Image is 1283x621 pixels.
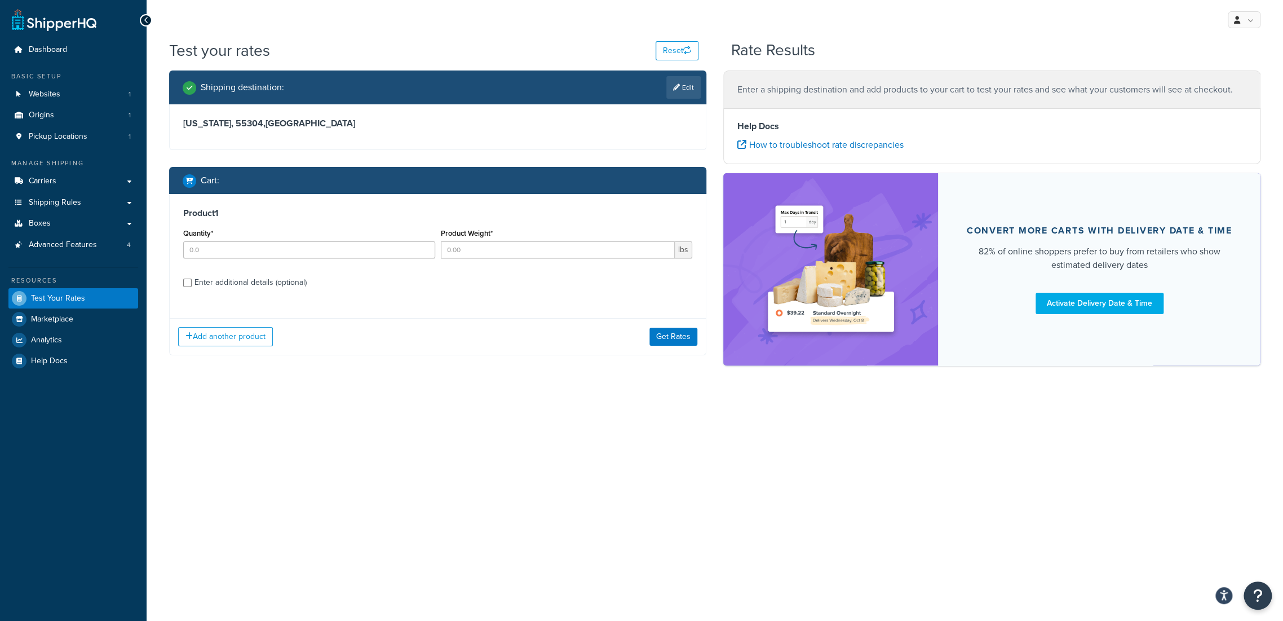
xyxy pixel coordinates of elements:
[29,198,81,208] span: Shipping Rules
[129,111,131,120] span: 1
[8,105,138,126] a: Origins1
[760,190,901,349] img: feature-image-ddt-36eae7f7280da8017bfb280eaccd9c446f90b1fe08728e4019434db127062ab4.png
[183,208,692,219] h3: Product 1
[183,279,192,287] input: Enter additional details (optional)
[8,84,138,105] a: Websites1
[129,132,131,142] span: 1
[183,241,435,258] input: 0.0
[737,138,904,151] a: How to troubleshoot rate discrepancies
[8,235,138,256] li: Advanced Features
[441,229,493,237] label: Product Weight*
[29,45,67,55] span: Dashboard
[666,76,701,99] a: Edit
[8,126,138,147] li: Pickup Locations
[8,171,138,192] a: Carriers
[201,82,284,93] h2: Shipping destination :
[29,219,51,228] span: Boxes
[8,309,138,329] a: Marketplace
[967,225,1232,236] div: Convert more carts with delivery date & time
[29,240,97,250] span: Advanced Features
[169,39,270,61] h1: Test your rates
[127,240,131,250] span: 4
[8,351,138,371] a: Help Docs
[29,90,60,99] span: Websites
[731,42,815,59] h2: Rate Results
[8,39,138,60] a: Dashboard
[737,120,1246,133] h4: Help Docs
[31,356,68,366] span: Help Docs
[29,132,87,142] span: Pickup Locations
[194,275,307,290] div: Enter additional details (optional)
[183,118,692,129] h3: [US_STATE], 55304 , [GEOGRAPHIC_DATA]
[31,336,62,345] span: Analytics
[8,105,138,126] li: Origins
[129,90,131,99] span: 1
[441,241,675,258] input: 0.00
[8,84,138,105] li: Websites
[8,72,138,81] div: Basic Setup
[29,177,56,186] span: Carriers
[8,192,138,213] a: Shipping Rules
[1036,293,1163,314] a: Activate Delivery Date & Time
[8,213,138,234] a: Boxes
[737,82,1246,98] p: Enter a shipping destination and add products to your cart to test your rates and see what your c...
[8,158,138,168] div: Manage Shipping
[1244,582,1272,610] button: Open Resource Center
[8,276,138,285] div: Resources
[31,315,73,324] span: Marketplace
[8,288,138,309] a: Test Your Rates
[649,328,697,346] button: Get Rates
[29,111,54,120] span: Origins
[8,235,138,256] a: Advanced Features4
[178,327,273,346] button: Add another product
[201,175,219,186] h2: Cart :
[656,41,698,60] button: Reset
[8,330,138,350] a: Analytics
[31,294,85,303] span: Test Your Rates
[8,126,138,147] a: Pickup Locations1
[183,229,213,237] label: Quantity*
[965,245,1233,272] div: 82% of online shoppers prefer to buy from retailers who show estimated delivery dates
[675,241,692,258] span: lbs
